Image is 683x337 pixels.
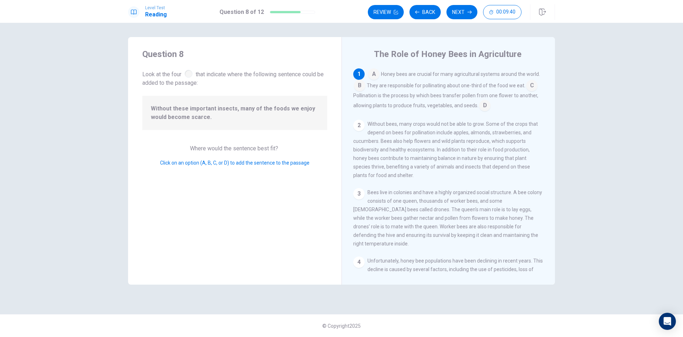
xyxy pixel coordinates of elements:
h4: The Role of Honey Bees in Agriculture [374,48,521,60]
span: Without these important insects, many of the foods we enjoy would become scarce. [151,104,319,121]
span: C [526,80,538,91]
div: 2 [353,120,365,131]
span: Without bees, many crops would not be able to grow. Some of the crops that depend on bees for pol... [353,121,538,178]
span: Bees live in colonies and have a highly organized social structure. A bee colony consists of one ... [353,190,542,247]
div: 1 [353,68,365,80]
button: Next [446,5,477,19]
button: Review [368,5,404,19]
div: Open Intercom Messenger [659,313,676,330]
span: Where would the sentence best fit? [190,145,280,152]
h1: Reading [145,10,167,19]
span: © Copyright 2025 [322,323,361,329]
h1: Question 8 of 12 [219,8,264,16]
button: Back [409,5,441,19]
span: They are responsible for pollinating about one-third of the food we eat. [367,83,525,88]
h4: Question 8 [142,48,327,60]
span: 00:09:40 [496,9,515,15]
span: D [479,100,491,111]
span: Look at the four that indicate where the following sentence could be added to the passage: [142,68,327,87]
button: 00:09:40 [483,5,521,19]
span: Honey bees are crucial for many agricultural systems around the world. [381,71,540,77]
div: 3 [353,188,365,199]
span: B [354,80,365,91]
span: Level Test [145,5,167,10]
div: 4 [353,256,365,268]
span: Pollination is the process by which bees transfer pollen from one flower to another, allowing pla... [353,93,538,108]
span: Unfortunately, honey bee populations have been declining in recent years. This decline is caused ... [353,258,544,315]
span: A [368,68,380,80]
span: Click on an option (A, B, C, or D) to add the sentence to the passage [160,160,309,166]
